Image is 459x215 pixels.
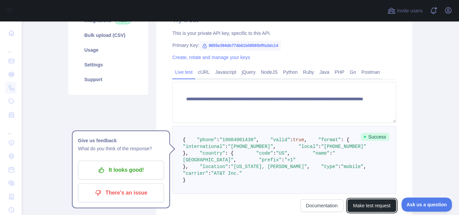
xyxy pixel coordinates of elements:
[76,28,140,43] a: Bulk upload (CSV)
[78,137,164,145] h1: Give us feedback
[341,137,349,143] span: : {
[318,137,341,143] span: "format"
[172,55,250,60] a: Create, rotate and manage your keys
[200,151,225,156] span: "country"
[359,67,383,77] a: Postman
[78,183,164,202] button: There's an issue
[208,171,211,176] span: :
[338,164,341,169] span: :
[83,187,159,199] p: There's an issue
[219,137,256,143] span: "19084001430"
[76,57,140,72] a: Settings
[347,199,396,212] button: Make test request
[287,151,290,156] span: ,
[183,137,185,143] span: {
[273,144,276,149] span: ,
[5,122,16,136] div: ...
[300,199,343,212] a: Documentation
[347,67,359,77] a: Go
[361,133,389,141] span: Success
[318,144,321,149] span: :
[273,151,276,156] span: :
[300,67,317,77] a: Ruby
[290,137,293,143] span: :
[195,67,212,77] a: cURL
[341,164,364,169] span: "mobile"
[231,164,307,169] span: "[US_STATE], [PERSON_NAME]"
[197,137,217,143] span: "phone"
[199,41,281,51] span: 9855e394db774b61b0856fbfffa3dc14
[321,164,338,169] span: "type"
[402,198,452,212] iframe: Toggle Customer Support
[172,42,396,49] div: Primary Key:
[212,67,239,77] a: Javascript
[332,67,347,77] a: PHP
[282,157,284,163] span: :
[76,43,140,57] a: Usage
[256,151,273,156] span: "code"
[172,67,195,77] a: Live test
[183,144,225,149] span: "international"
[234,157,236,163] span: ,
[364,164,366,169] span: ,
[183,151,189,156] span: },
[200,164,228,169] span: "location"
[298,144,318,149] span: "local"
[397,7,423,15] span: Invite users
[270,137,290,143] span: "valid"
[183,171,208,176] span: "carrier"
[225,144,228,149] span: :
[386,5,424,16] button: Invite users
[78,161,164,179] button: It looks good!
[76,72,140,87] a: Support
[217,137,219,143] span: :
[258,67,280,77] a: NodeJS
[5,40,16,54] div: ...
[211,171,242,176] span: "AT&T Inc."
[280,67,300,77] a: Python
[321,144,366,149] span: "[PHONE_NUMBER]"
[293,137,304,143] span: true
[259,157,282,163] span: "prefix"
[256,137,259,143] span: ,
[276,151,287,156] span: "US"
[239,67,258,77] a: jQuery
[172,30,396,37] div: This is your private API key, specific to this API.
[313,151,330,156] span: "name"
[284,157,296,163] span: "+1"
[228,144,273,149] span: "[PHONE_NUMBER]"
[183,177,185,183] span: }
[78,145,164,153] p: What do you think of the response?
[225,151,234,156] span: : {
[317,67,332,77] a: Java
[183,164,189,169] span: },
[330,151,332,156] span: :
[228,164,231,169] span: :
[304,137,307,143] span: ,
[307,164,310,169] span: ,
[83,164,159,176] p: It looks good!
